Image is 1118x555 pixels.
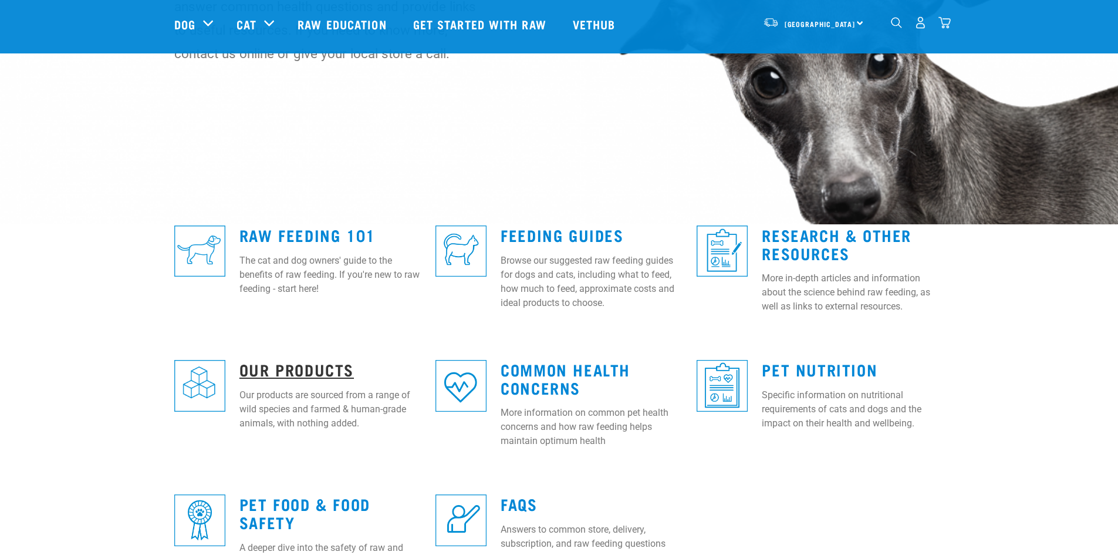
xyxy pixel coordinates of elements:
[174,360,225,411] img: re-icons-cubes2-sq-blue.png
[938,16,951,29] img: home-icon@2x.png
[501,406,683,448] p: More information on common pet health concerns and how raw feeding helps maintain optimum health
[239,230,376,239] a: Raw Feeding 101
[501,254,683,310] p: Browse our suggested raw feeding guides for dogs and cats, including what to feed, how much to fe...
[286,1,401,48] a: Raw Education
[174,495,225,546] img: re-icons-rosette-sq-blue.png
[435,360,487,411] img: re-icons-heart-sq-blue.png
[762,388,944,430] p: Specific information on nutritional requirements of cats and dogs and the impact on their health ...
[762,271,944,314] p: More in-depth articles and information about the science behind raw feeding, as well as links to ...
[239,254,421,296] p: The cat and dog owners' guide to the benefits of raw feeding. If you're new to raw feeding - star...
[785,22,856,26] span: [GEOGRAPHIC_DATA]
[501,230,623,239] a: Feeding Guides
[401,1,561,48] a: Get started with Raw
[239,388,421,430] p: Our products are sourced from a range of wild species and farmed & human-grade animals, with noth...
[501,365,630,392] a: Common Health Concerns
[174,226,225,277] img: re-icons-dog3-sq-blue.png
[435,226,487,277] img: re-icons-cat2-sq-blue.png
[501,523,683,551] p: Answers to common store, delivery, subscription, and raw feeding questions
[763,17,779,28] img: van-moving.png
[237,15,256,33] a: Cat
[697,360,748,411] img: re-icons-healthcheck3-sq-blue.png
[762,365,877,374] a: Pet Nutrition
[501,499,537,508] a: FAQs
[174,15,195,33] a: Dog
[762,230,911,257] a: Research & Other Resources
[239,365,354,374] a: Our Products
[239,499,370,526] a: Pet Food & Food Safety
[435,495,487,546] img: re-icons-faq-sq-blue.png
[914,16,927,29] img: user.png
[561,1,630,48] a: Vethub
[891,17,902,28] img: home-icon-1@2x.png
[697,226,748,277] img: re-icons-healthcheck1-sq-blue.png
